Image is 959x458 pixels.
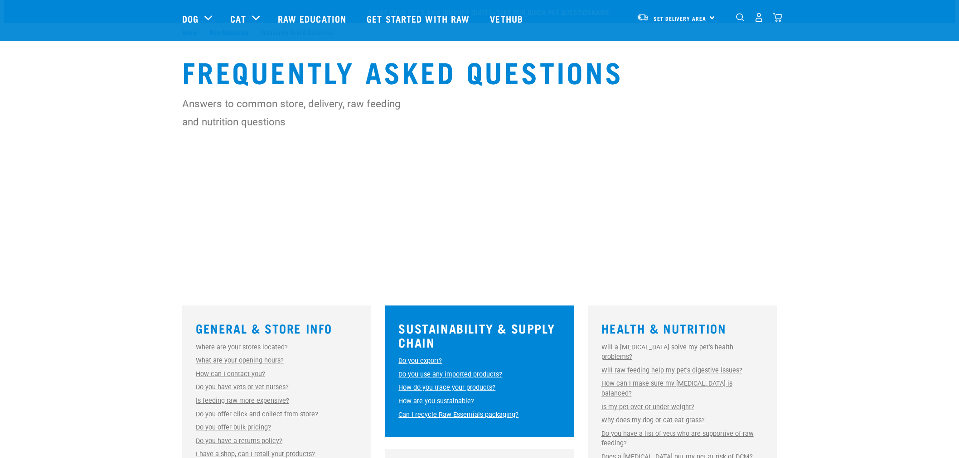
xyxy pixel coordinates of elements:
[358,0,481,37] a: Get started with Raw
[736,13,745,22] img: home-icon-1@2x.png
[601,416,705,424] a: Why does my dog or cat eat grass?
[773,13,782,22] img: home-icon@2x.png
[398,357,442,365] a: Do you export?
[182,12,199,25] a: Dog
[196,450,315,458] a: I have a shop, can I retail your products?
[601,321,763,335] h3: Health & Nutrition
[398,397,474,405] a: How are you sustainable?
[398,371,502,378] a: Do you use any imported products?
[196,397,289,405] a: Is feeding raw more expensive?
[196,321,358,335] h3: General & Store Info
[196,410,318,418] a: Do you offer click and collect from store?
[481,0,534,37] a: Vethub
[182,55,777,87] h1: Frequently Asked Questions
[182,95,420,131] p: Answers to common store, delivery, raw feeding and nutrition questions
[601,380,732,397] a: How can I make sure my [MEDICAL_DATA] is balanced?
[398,321,560,349] h3: Sustainability & Supply Chain
[637,13,649,21] img: van-moving.png
[398,384,495,391] a: How do you trace your products?
[196,424,271,431] a: Do you offer bulk pricing?
[269,0,358,37] a: Raw Education
[196,357,284,364] a: What are your opening hours?
[601,343,733,361] a: Will a [MEDICAL_DATA] solve my pet's health problems?
[196,370,265,378] a: How can I contact you?
[601,403,694,411] a: Is my pet over or under weight?
[754,13,764,22] img: user.png
[601,367,742,374] a: Will raw feeding help my pet's digestive issues?
[601,430,754,448] a: Do you have a list of vets who are supportive of raw feeding?
[196,437,282,445] a: Do you have a returns policy?
[196,343,288,351] a: Where are your stores located?
[654,17,706,20] span: Set Delivery Area
[196,383,289,391] a: Do you have vets or vet nurses?
[398,411,518,419] a: Can I recycle Raw Essentials packaging?
[230,12,246,25] a: Cat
